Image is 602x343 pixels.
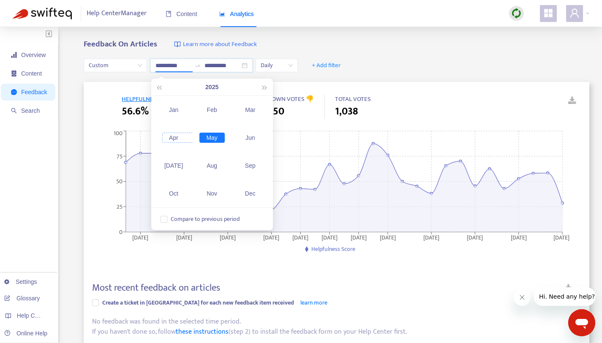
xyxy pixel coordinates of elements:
[194,62,201,69] span: swap-right
[231,180,270,207] td: 2025-12
[102,298,294,308] span: Create a ticket in [GEOGRAPHIC_DATA] for each new feedback item received
[193,124,231,152] td: 2025-05
[267,104,284,119] span: 450
[21,107,40,114] span: Search
[11,52,17,58] span: signal
[161,188,186,199] div: Oct
[261,59,293,72] span: Daily
[92,327,581,337] div: If you haven't done so, follow (step 2) to install the feedback form on your Help Center first.
[4,330,47,337] a: Online Help
[176,232,192,242] tspan: [DATE]
[424,232,440,242] tspan: [DATE]
[117,202,123,212] tspan: 25
[13,8,72,19] img: Swifteq
[335,104,358,119] span: 1,038
[11,89,17,95] span: message
[335,94,371,104] span: TOTAL VOTES
[322,232,338,242] tspan: [DATE]
[117,151,123,161] tspan: 75
[554,232,570,242] tspan: [DATE]
[167,215,243,224] span: Compare to previous period
[116,177,123,186] tspan: 50
[193,152,231,180] td: 2025-08
[174,41,181,48] img: image-link
[17,312,52,319] span: Help Centers
[351,232,367,242] tspan: [DATE]
[155,96,193,124] td: 2025-01
[161,105,186,115] div: Jan
[4,295,40,302] a: Glossary
[237,133,263,143] div: Jun
[122,94,179,104] span: HELPFULNESS SCORE
[467,232,483,242] tspan: [DATE]
[293,232,309,242] tspan: [DATE]
[155,152,193,180] td: 2025-07
[87,5,147,22] span: Help Center Manager
[543,8,553,18] span: appstore
[231,124,270,152] td: 2025-06
[21,52,46,58] span: Overview
[193,96,231,124] td: 2025-02
[11,108,17,114] span: search
[511,8,522,19] img: sync.dc5367851b00ba804db3.png
[21,89,47,95] span: Feedback
[161,133,186,143] div: Apr
[534,287,595,306] iframe: Message from company
[300,298,327,308] a: learn more
[205,79,218,95] button: 2025
[161,161,186,171] div: [DATE]
[176,326,229,338] a: these instructions
[514,289,531,306] iframe: Close message
[231,96,270,124] td: 2025-03
[133,232,149,242] tspan: [DATE]
[237,105,263,115] div: Mar
[267,94,314,104] span: DOWN VOTES 👎
[380,232,396,242] tspan: [DATE]
[193,180,231,207] td: 2025-11
[114,128,123,138] tspan: 100
[166,11,172,17] span: book
[21,70,42,77] span: Content
[237,161,263,171] div: Sep
[199,105,225,115] div: Feb
[11,71,17,76] span: container
[220,232,236,242] tspan: [DATE]
[237,188,263,199] div: Dec
[119,227,123,237] tspan: 0
[264,232,280,242] tspan: [DATE]
[155,124,193,152] td: 2025-04
[199,188,225,199] div: Nov
[84,38,157,51] b: Feedback On Articles
[312,60,341,71] span: + Add filter
[194,62,201,69] span: to
[231,152,270,180] td: 2025-09
[183,40,257,49] span: Learn more about Feedback
[569,8,580,18] span: user
[174,40,257,49] a: Learn more about Feedback
[4,278,37,285] a: Settings
[199,161,225,171] div: Aug
[568,309,595,336] iframe: Button to launch messaging window
[89,59,142,72] span: Custom
[92,317,581,327] div: No feedback was found in the selected time period.
[511,232,527,242] tspan: [DATE]
[311,244,355,254] span: Helpfulness Score
[305,59,347,72] button: + Add filter
[219,11,225,17] span: area-chart
[122,104,149,119] span: 56.6%
[155,180,193,207] td: 2025-10
[92,282,220,294] h4: Most recent feedback on articles
[166,11,197,17] span: Content
[219,11,254,17] span: Analytics
[199,133,225,143] div: May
